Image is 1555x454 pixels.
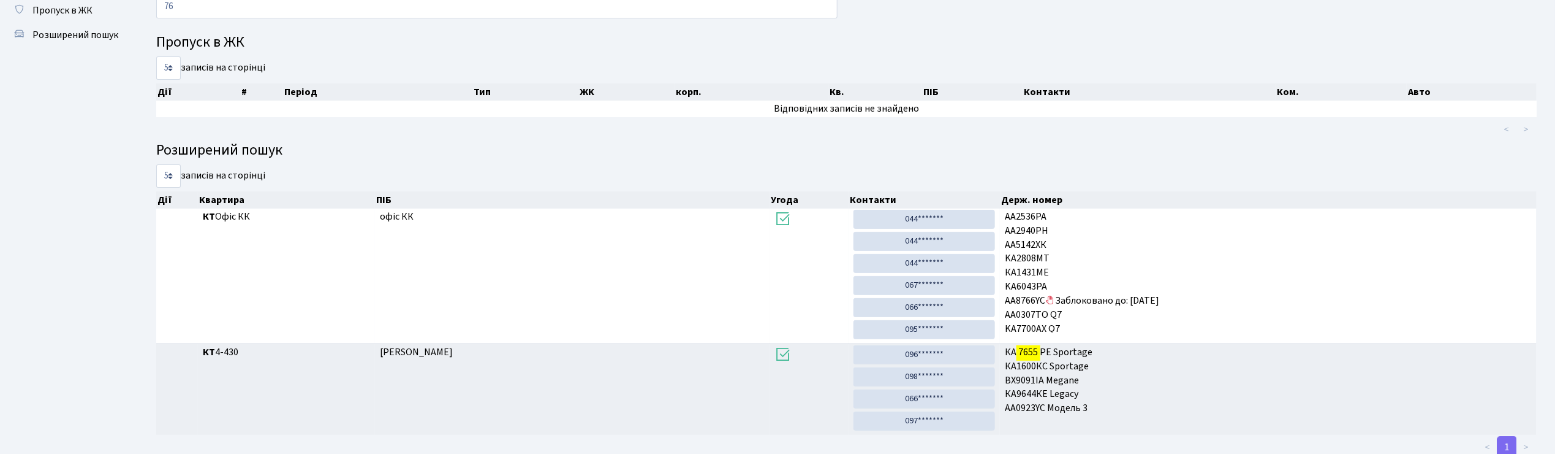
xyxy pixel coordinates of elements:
[203,210,370,224] span: Офіс КК
[1276,83,1407,101] th: Ком.
[1005,345,1532,415] span: КА РЕ Sportage КА1600КС Sportage ВХ9091ІА Megane КА9644КЕ Legacy AA0923YC Модель 3
[380,345,453,359] span: [PERSON_NAME]
[1005,210,1532,333] span: АА2536РА АА2940РН АА5142ХК KA2808MT КА1431МЕ KA6043PA АА8766YC Заблоковано до: [DATE] AA0307TO Q7...
[156,34,1537,52] h4: Пропуск в ЖК
[156,191,198,209] th: Дії
[849,191,1001,209] th: Контакти
[283,83,472,101] th: Період
[203,210,215,223] b: КТ
[156,142,1537,160] h4: Розширений пошук
[156,56,181,80] select: записів на сторінці
[1407,83,1537,101] th: Авто
[203,345,370,360] span: 4-430
[203,345,215,359] b: КТ
[1023,83,1276,101] th: Контакти
[198,191,375,209] th: Квартира
[156,164,265,188] label: записів на сторінці
[1001,191,1537,209] th: Держ. номер
[156,101,1537,117] td: Відповідних записів не знайдено
[32,4,93,17] span: Пропуск в ЖК
[828,83,922,101] th: Кв.
[32,28,118,42] span: Розширений пошук
[375,191,770,209] th: ПІБ
[6,23,129,47] a: Розширений пошук
[472,83,578,101] th: Тип
[922,83,1023,101] th: ПІБ
[156,83,240,101] th: Дії
[578,83,675,101] th: ЖК
[156,164,181,188] select: записів на сторінці
[770,191,849,209] th: Угода
[380,210,414,223] span: офіс КК
[675,83,828,101] th: корп.
[1016,344,1040,361] mark: 7655
[240,83,283,101] th: #
[156,56,265,80] label: записів на сторінці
